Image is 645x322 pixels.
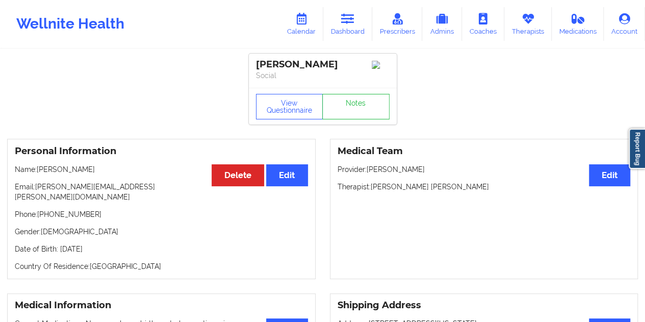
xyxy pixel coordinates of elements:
[372,7,423,41] a: Prescribers
[256,70,390,81] p: Social
[323,7,372,41] a: Dashboard
[322,94,390,119] a: Notes
[15,164,308,175] p: Name: [PERSON_NAME]
[15,244,308,254] p: Date of Birth: [DATE]
[338,145,631,157] h3: Medical Team
[15,145,308,157] h3: Personal Information
[504,7,552,41] a: Therapists
[589,164,630,186] button: Edit
[552,7,604,41] a: Medications
[15,300,308,311] h3: Medical Information
[422,7,462,41] a: Admins
[212,164,264,186] button: Delete
[266,164,307,186] button: Edit
[15,182,308,202] p: Email: [PERSON_NAME][EMAIL_ADDRESS][PERSON_NAME][DOMAIN_NAME]
[338,182,631,192] p: Therapist: [PERSON_NAME] [PERSON_NAME]
[629,129,645,169] a: Report Bug
[15,227,308,237] p: Gender: [DEMOGRAPHIC_DATA]
[256,59,390,70] div: [PERSON_NAME]
[372,61,390,69] img: Image%2Fplaceholer-image.png
[338,164,631,175] p: Provider: [PERSON_NAME]
[15,261,308,271] p: Country Of Residence: [GEOGRAPHIC_DATA]
[338,300,631,311] h3: Shipping Address
[604,7,645,41] a: Account
[256,94,323,119] button: View Questionnaire
[279,7,323,41] a: Calendar
[462,7,504,41] a: Coaches
[15,209,308,219] p: Phone: [PHONE_NUMBER]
